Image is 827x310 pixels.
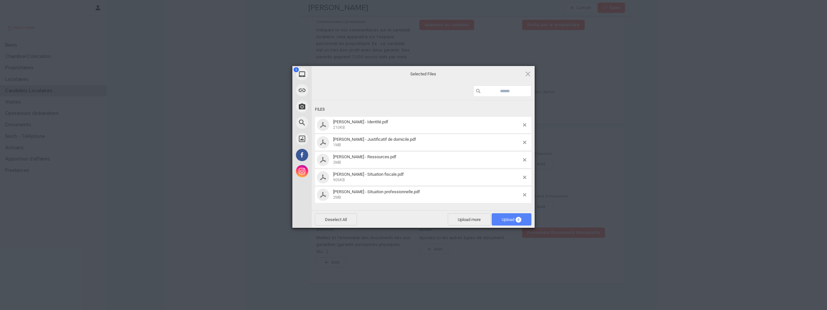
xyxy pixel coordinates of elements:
[315,213,357,226] span: Deselect All
[331,189,523,200] span: Anaïs DELATTRE - Situation professionnelle.pdf
[333,154,396,159] span: [PERSON_NAME] - Ressources.pdf
[333,172,404,177] span: [PERSON_NAME] - Situation fiscale.pdf
[292,115,370,131] div: Web Search
[333,137,416,142] span: [PERSON_NAME] - Justificatif de domicile.pdf
[333,195,341,200] span: 2MB
[516,217,521,223] span: 5
[292,98,370,115] div: Take Photo
[292,147,370,163] div: Facebook
[524,70,531,77] span: Click here or hit ESC to close picker
[333,143,341,147] span: 1MB
[333,189,420,194] span: [PERSON_NAME] - Situation professionnelle.pdf
[333,125,345,130] span: 210KB
[333,119,388,124] span: [PERSON_NAME] - Identité.pdf
[333,178,345,182] span: 906KB
[315,104,531,116] div: Files
[292,163,370,179] div: Instagram
[359,71,488,77] span: Selected Files
[331,119,523,130] span: Anaïs DELATTRE - Identité.pdf
[448,213,491,226] span: Upload more
[294,67,299,72] span: 5
[331,172,523,183] span: Anaïs DELATTRE - Situation fiscale.pdf
[292,66,370,82] div: My Device
[502,217,521,222] span: Upload
[331,137,523,148] span: Anaïs DELATTRE - Justificatif de domicile.pdf
[292,82,370,98] div: Link (URL)
[331,154,523,165] span: Anaïs DELATTRE - Ressources.pdf
[333,160,341,165] span: 3MB
[492,213,531,226] span: Upload
[292,131,370,147] div: Unsplash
